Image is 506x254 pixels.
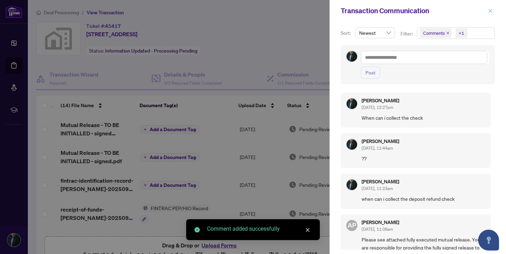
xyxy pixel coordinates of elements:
[362,145,393,151] span: [DATE], 11:44am
[362,195,485,203] span: when can i collect the deposit refund check
[446,31,450,35] span: close
[362,227,393,232] span: [DATE], 11:08am
[347,98,357,109] img: Profile Icon
[305,228,310,232] span: close
[488,8,493,13] span: close
[341,6,486,16] div: Transaction Communication
[420,28,451,38] span: Comments
[361,67,380,79] button: Post
[459,30,464,37] div: +1
[195,227,200,232] span: check-circle
[348,220,356,230] span: AP
[347,180,357,190] img: Profile Icon
[347,51,357,62] img: Profile Icon
[362,114,485,122] span: When can i collect the check
[207,225,311,233] div: Comment added successfully
[359,27,391,38] span: Newest
[362,186,393,191] span: [DATE], 11:23am
[362,220,399,225] h5: [PERSON_NAME]
[362,179,399,184] h5: [PERSON_NAME]
[341,29,352,37] p: Sort:
[362,139,399,144] h5: [PERSON_NAME]
[362,154,485,162] span: ??
[304,226,311,234] a: Close
[478,230,499,251] button: Open asap
[423,30,445,37] span: Comments
[362,98,399,103] h5: [PERSON_NAME]
[362,105,393,110] span: [DATE], 12:27pm
[347,139,357,150] img: Profile Icon
[401,30,414,38] p: Filter:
